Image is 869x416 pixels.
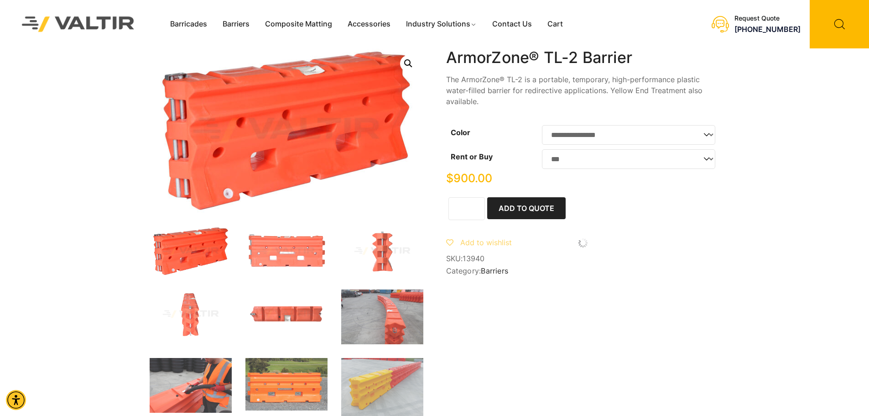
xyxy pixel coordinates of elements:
[245,290,328,339] img: An orange highway barrier with markings, featuring a metal attachment point and safety information.
[734,25,801,34] a: call (888) 496-3625
[215,17,257,31] a: Barriers
[150,358,232,413] img: A person in an orange safety vest and gloves is using a hose connected to an orange container, wi...
[340,17,398,31] a: Accessories
[446,48,720,67] h1: ArmorZone® TL-2 Barrier
[446,74,720,107] p: The ArmorZone® TL-2 is a portable, temporary, high-performance plastic water-filled barrier for r...
[487,197,566,219] button: Add to Quote
[6,390,26,410] div: Accessibility Menu
[398,17,484,31] a: Industry Solutions
[446,171,492,185] bdi: 900.00
[245,226,328,276] img: An orange plastic component with various holes and slots, likely used in construction or machinery.
[451,128,470,137] label: Color
[446,171,453,185] span: $
[162,17,215,31] a: Barricades
[540,17,571,31] a: Cart
[451,152,493,161] label: Rent or Buy
[400,55,416,72] a: Open this option
[463,254,484,263] span: 13940
[341,290,423,344] img: A curved line of bright orange traffic barriers on a concrete surface, with additional barriers s...
[341,226,423,276] img: An orange, zigzag-shaped object with a central metal rod, likely a weight or stabilizer for equip...
[446,254,720,263] span: SKU:
[150,290,232,339] img: An orange traffic barrier with a modular design, featuring interlocking sections and a metal conn...
[484,17,540,31] a: Contact Us
[10,5,146,43] img: Valtir Rentals
[150,226,232,276] img: An orange traffic barrier with a textured surface and multiple holes for securing or connecting.
[734,15,801,22] div: Request Quote
[245,358,328,411] img: An orange plastic barrier with holes, set against a green landscape with trees and sheep in the b...
[257,17,340,31] a: Composite Matting
[481,266,508,275] a: Barriers
[446,267,720,275] span: Category:
[448,197,485,220] input: Product quantity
